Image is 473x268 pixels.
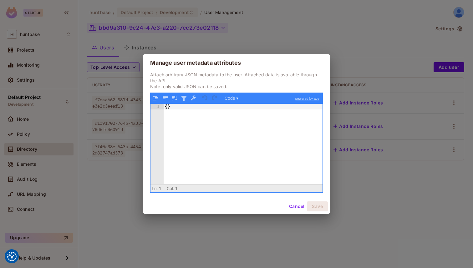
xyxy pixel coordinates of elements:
[201,94,209,102] button: Undo last action (Ctrl+Z)
[143,54,330,72] h2: Manage user metadata attributes
[175,186,178,191] span: 1
[152,94,160,102] button: Format JSON data, with proper indentation and line feeds (Ctrl+I)
[180,94,188,102] button: Filter, sort, or transform contents
[7,252,17,261] button: Consent Preferences
[287,201,307,211] button: Cancel
[167,186,174,191] span: Col:
[161,94,169,102] button: Compact JSON data, remove all whitespaces (Ctrl+Shift+I)
[170,94,179,102] button: Sort contents
[7,252,17,261] img: Revisit consent button
[152,186,158,191] span: Ln:
[150,104,164,110] div: 1
[222,94,241,102] button: Code ▾
[307,201,328,211] button: Save
[159,186,161,191] span: 1
[189,94,197,102] button: Repair JSON: fix quotes and escape characters, remove comments and JSONP notation, turn JavaScrip...
[211,94,219,102] button: Redo (Ctrl+Shift+Z)
[150,72,323,89] p: Attach arbitrary JSON metadata to the user. Attached data is available through the API. Note: onl...
[292,93,323,104] a: powered by ace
